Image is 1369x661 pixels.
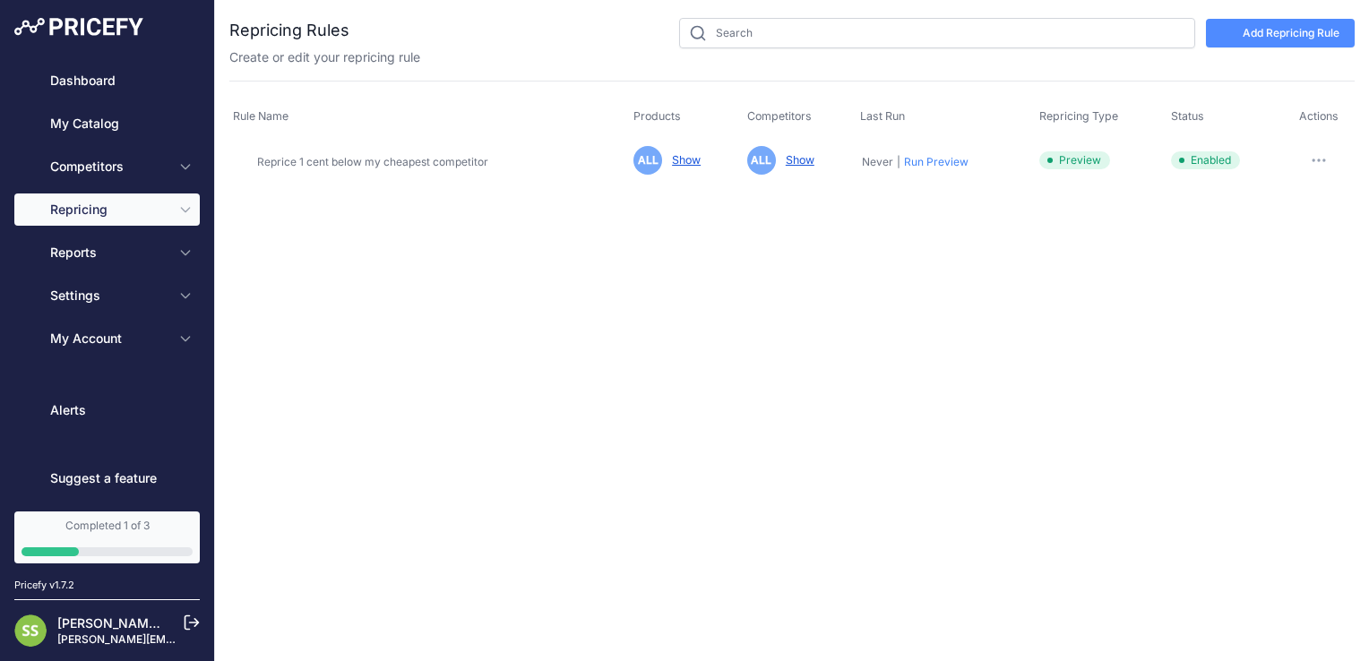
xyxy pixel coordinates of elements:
[1039,151,1110,169] span: Preview
[14,236,200,269] button: Reports
[1171,151,1240,169] span: Enabled
[233,109,288,123] span: Rule Name
[860,155,895,169] div: Never
[14,64,200,97] a: Dashboard
[779,153,814,167] a: Show
[50,330,168,348] span: My Account
[747,146,776,175] span: ALL
[904,155,969,169] button: Run Preview
[14,578,74,593] div: Pricefy v1.7.2
[14,322,200,355] button: My Account
[257,155,488,168] a: Reprice 1 cent below my cheapest competitor
[1171,109,1204,123] span: Status
[633,109,681,123] span: Products
[14,279,200,312] button: Settings
[22,519,193,533] div: Completed 1 of 3
[1039,109,1118,123] span: Repricing Type
[14,150,200,183] button: Competitors
[50,158,168,176] span: Competitors
[1299,109,1339,123] span: Actions
[14,193,200,226] button: Repricing
[14,64,200,494] nav: Sidebar
[679,18,1195,48] input: Search
[895,155,902,169] div: |
[860,109,905,123] span: Last Run
[14,107,200,140] a: My Catalog
[50,287,168,305] span: Settings
[229,48,420,66] p: Create or edit your repricing rule
[50,201,168,219] span: Repricing
[57,632,422,646] a: [PERSON_NAME][EMAIL_ADDRESS][PERSON_NAME][DOMAIN_NAME]
[14,394,200,426] a: Alerts
[14,462,200,494] a: Suggest a feature
[14,511,200,563] a: Completed 1 of 3
[665,153,701,167] a: Show
[50,244,168,262] span: Reports
[57,615,267,631] a: [PERSON_NAME] [PERSON_NAME]
[1206,19,1355,47] a: Add Repricing Rule
[747,109,812,123] span: Competitors
[229,18,349,43] h2: Repricing Rules
[14,18,143,36] img: Pricefy Logo
[633,146,662,175] span: ALL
